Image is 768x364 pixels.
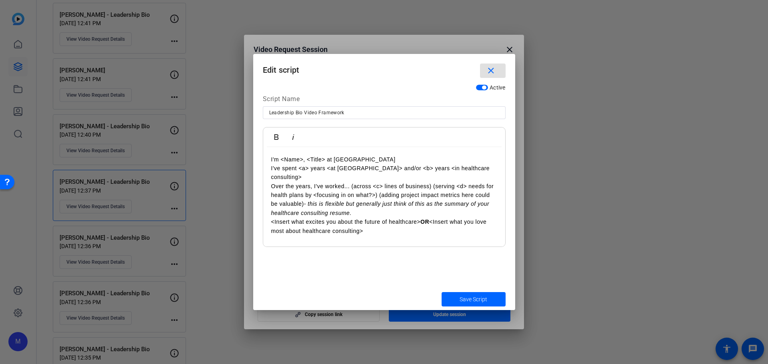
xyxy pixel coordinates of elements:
[253,54,515,80] h1: Edit script
[271,182,497,218] p: Over the years, I've worked... (across <c> lines of business) (serving <d> needs for health plans...
[442,292,506,306] button: Save Script
[269,108,499,117] input: Enter Script Name
[490,84,506,91] span: Active
[420,219,429,225] strong: OR
[269,129,284,145] button: Bold (Ctrl+B)
[486,66,496,76] mat-icon: close
[271,201,490,216] em: - this is flexible but generally just think of this as the summary of your healthcare consulting ...
[271,164,497,182] p: I've spent <a> years <at [GEOGRAPHIC_DATA]> and/or <b> years <in healthcare consulting>
[263,94,506,106] div: Script Name
[460,295,487,304] span: Save Script
[271,217,497,235] p: <Insert what excites you about the future of healthcare> <Insert what you love most about healthc...
[286,129,301,145] button: Italic (Ctrl+I)
[271,155,497,164] p: I'm <Name>, <Title> at [GEOGRAPHIC_DATA]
